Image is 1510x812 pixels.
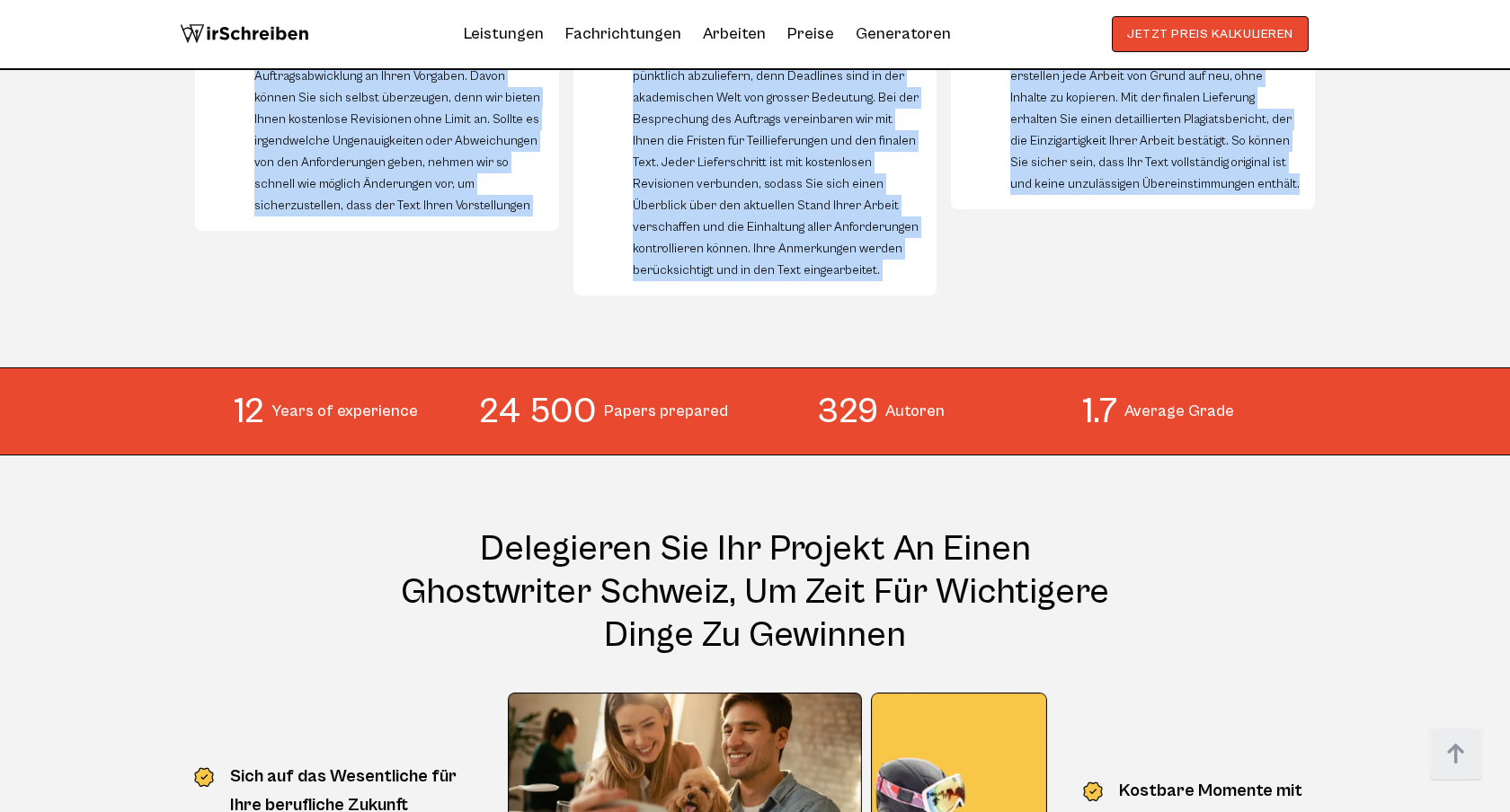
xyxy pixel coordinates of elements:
div: Unsere Autoren sind darauf spezialisiert, Aufträge pünktlich abzuliefern, denn Deadlines sind in ... [633,44,923,281]
h2: Delegieren Sie Ihr Projekt an einen Ghostwriter Schweiz, um Zeit für wichtigere Dinge zu gewinnen [395,455,1115,657]
strong: 12 [234,390,264,433]
a: Leistungen [464,20,544,49]
button: JETZT PREIS KALKULIEREN [1112,16,1309,52]
div: Von Anfang bis Ende orientieren wir uns bei der Auftragsabwicklung an Ihren Vorgaben. Davon könne... [254,44,545,216]
div: Unsere professionellen Ghostwriting Autoren erstellen jede Arbeit von Grund auf neu, ohne Inhalte... [1010,44,1301,195]
strong: 24 500 [478,390,597,433]
strong: 1.7 [1082,390,1117,433]
span: Average Grade [1124,397,1234,426]
a: Generatoren [856,20,951,49]
a: Arbeiten [703,20,766,49]
span: Years of experience [271,397,418,426]
a: Fachrichtungen [565,20,681,49]
img: button top [1429,728,1483,781]
img: logo wirschreiben [180,16,309,52]
strong: 329 [817,390,878,433]
a: Preise [787,24,834,43]
span: Papers prepared [604,397,728,426]
span: Autoren [885,397,945,426]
